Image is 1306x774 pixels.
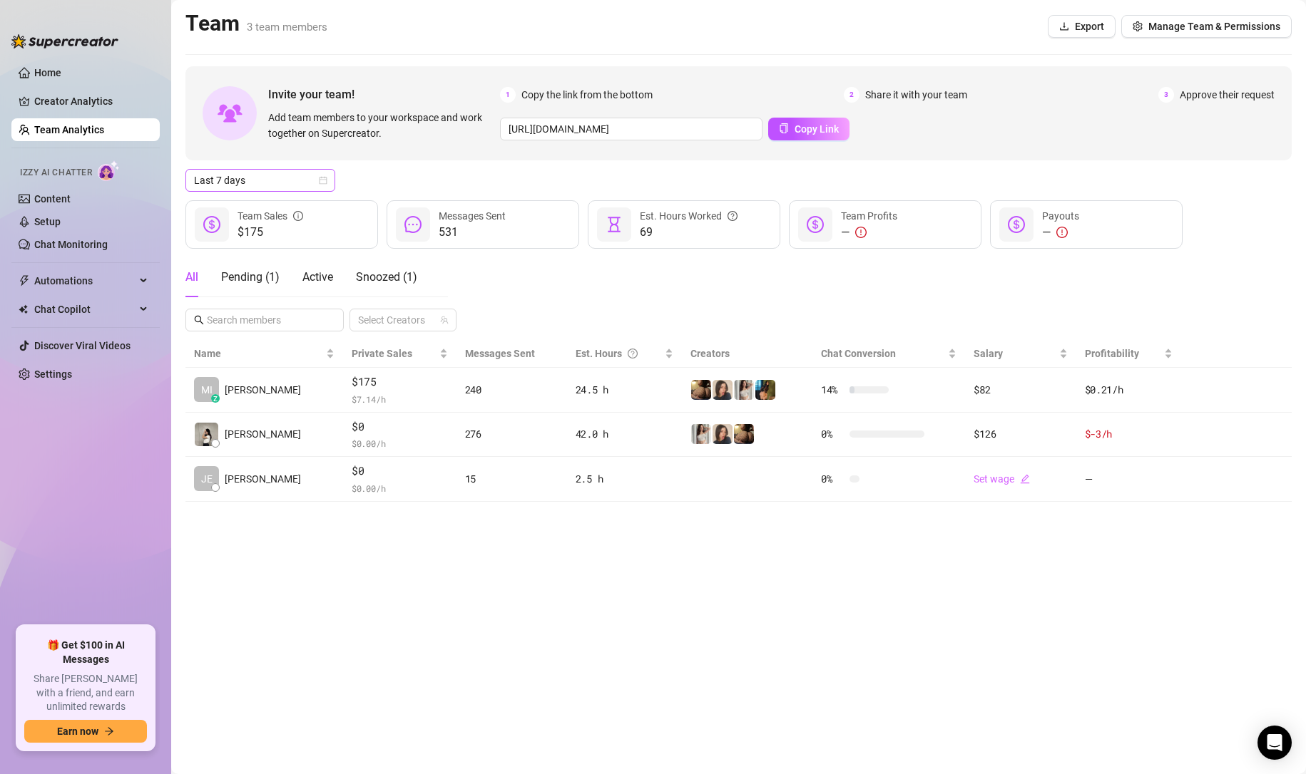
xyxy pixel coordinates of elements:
span: [PERSON_NAME] [225,471,301,487]
span: exclamation-circle [855,227,867,238]
h2: Team [185,10,327,37]
a: Setup [34,216,61,227]
span: setting [1133,21,1143,31]
span: 0 % [821,426,844,442]
div: 2.5 h [576,471,673,487]
span: Messages Sent [439,210,506,222]
span: Active [302,270,333,284]
span: 14 % [821,382,844,398]
span: [PERSON_NAME] [225,426,301,442]
span: Snoozed ( 1 ) [356,270,417,284]
a: Team Analytics [34,124,104,135]
span: 531 [439,224,506,241]
span: download [1059,21,1069,31]
div: 276 [465,426,558,442]
span: team [440,316,449,324]
button: Manage Team & Permissions [1121,15,1292,38]
div: Team Sales [238,208,303,224]
span: $0 [352,463,448,480]
span: Copy Link [795,123,839,135]
span: message [404,216,422,233]
div: $-3 /h [1085,426,1173,442]
span: $0 [352,418,448,435]
span: Invite your team! [268,86,500,103]
span: Name [194,346,323,361]
td: — [1076,457,1181,502]
span: Last 7 days [194,170,327,191]
img: Nina [734,380,754,400]
span: dollar-circle [203,216,220,233]
span: question-circle [628,346,638,361]
div: — [1042,224,1079,241]
span: Private Sales [352,348,412,359]
span: Copy the link from the bottom [521,87,653,103]
img: AI Chatter [98,160,120,181]
span: dollar-circle [1008,216,1025,233]
div: 42.0 h [576,426,673,442]
span: Payouts [1042,210,1079,222]
button: Copy Link [768,118,850,140]
span: 🎁 Get $100 in AI Messages [24,639,147,666]
button: Earn nowarrow-right [24,720,147,743]
span: 2 [844,87,859,103]
span: arrow-right [104,726,114,736]
span: Add team members to your workspace and work together on Supercreator. [268,110,494,141]
span: Share [PERSON_NAME] with a friend, and earn unlimited rewards [24,672,147,714]
span: MI [201,382,213,398]
span: $ 0.00 /h [352,436,448,450]
span: search [194,315,204,325]
div: Est. Hours Worked [640,208,738,224]
img: Sofia Zamantha … [195,423,218,446]
div: Open Intercom Messenger [1257,726,1292,760]
span: info-circle [293,208,303,224]
span: question-circle [728,208,738,224]
img: logo-BBDzfeDw.svg [11,34,118,48]
span: Manage Team & Permissions [1148,21,1280,32]
span: exclamation-circle [1056,227,1068,238]
span: edit [1020,474,1030,484]
div: z [211,394,220,403]
span: thunderbolt [19,275,30,287]
span: Team Profits [841,210,897,222]
a: Creator Analytics [34,90,148,113]
div: 24.5 h [576,382,673,398]
span: Messages Sent [465,348,535,359]
div: $0.21 /h [1085,382,1173,398]
th: Creators [682,340,812,368]
span: Izzy AI Chatter [20,166,92,180]
span: Earn now [57,726,98,737]
span: 3 team members [247,21,327,33]
img: Milly [755,380,775,400]
span: Salary [974,348,1003,359]
img: Nina [713,424,733,444]
span: hourglass [606,216,623,233]
span: JE [201,471,213,487]
input: Search members [207,312,324,328]
span: $175 [352,373,448,391]
a: Set wageedit [974,473,1030,485]
span: $175 [238,224,303,241]
span: calendar [319,176,327,185]
a: Home [34,67,61,78]
a: Chat Monitoring [34,239,108,250]
div: Est. Hours [576,346,662,361]
a: Discover Viral Videos [34,340,131,351]
span: Chat Conversion [821,348,896,359]
span: 1 [500,87,516,103]
span: 69 [640,224,738,241]
a: Content [34,193,71,205]
div: All [185,269,198,286]
img: Nina [691,424,711,444]
span: $ 0.00 /h [352,481,448,495]
span: Chat Copilot [34,298,136,321]
img: Nina [713,380,733,400]
th: Name [185,340,343,368]
img: Peachy [734,424,754,444]
span: 3 [1158,87,1174,103]
div: $82 [974,382,1067,398]
div: $126 [974,426,1067,442]
span: 0 % [821,471,844,487]
img: Chat Copilot [19,304,28,314]
div: 240 [465,382,558,398]
span: copy [779,123,789,133]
